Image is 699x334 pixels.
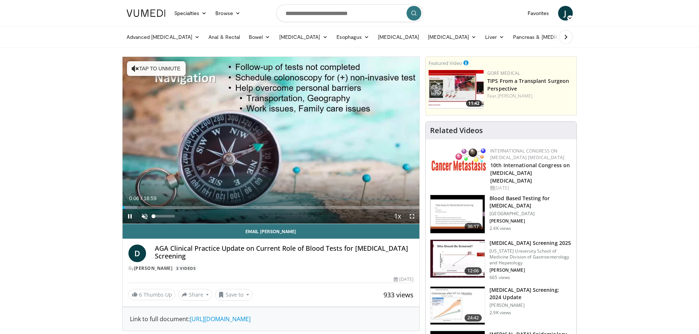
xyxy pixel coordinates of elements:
[430,195,485,233] img: 0a3144ee-dd9e-4a17-be35-ba5190d246eb.150x105_q85_crop-smart_upscale.jpg
[490,148,564,161] a: International Congress on [MEDICAL_DATA] [MEDICAL_DATA]
[465,314,482,322] span: 24:42
[383,290,414,299] span: 933 views
[211,6,245,21] a: Browse
[489,275,510,280] p: 665 views
[430,287,485,325] img: ac114b1b-ca58-43de-a309-898d644626b7.150x105_q85_crop-smart_upscale.jpg
[128,245,146,262] a: D
[466,100,482,107] span: 11:42
[489,302,572,308] p: [PERSON_NAME]
[489,286,572,301] h3: [MEDICAL_DATA] Screening: 2024 Update
[523,6,554,21] a: Favorites
[489,195,572,209] h3: Blood Based Testing for [MEDICAL_DATA]
[489,267,572,273] p: [PERSON_NAME]
[465,267,482,275] span: 12:06
[123,206,420,209] div: Progress Bar
[489,225,511,231] p: 2.4K views
[134,265,173,271] a: [PERSON_NAME]
[123,57,420,224] video-js: Video Player
[139,291,142,298] span: 6
[374,30,423,44] a: [MEDICAL_DATA]
[276,4,423,22] input: Search topics, interventions
[489,310,511,316] p: 2.9K views
[509,30,594,44] a: Pancreas & [MEDICAL_DATA]
[430,239,572,280] a: 12:06 [MEDICAL_DATA] Screening 2025 [US_STATE] University School of Medicine Division of Gastroen...
[489,248,572,266] p: [US_STATE] University School of Medicine Division of Gastroenterology and Hepatology
[170,6,211,21] a: Specialties
[137,209,152,224] button: Unmute
[490,162,570,184] a: 10th International Congress on [MEDICAL_DATA] [MEDICAL_DATA]
[123,209,137,224] button: Pause
[490,185,571,191] div: [DATE]
[130,315,412,323] div: Link to full document:
[429,70,484,109] img: 4003d3dc-4d84-4588-a4af-bb6b84f49ae6.150x105_q85_crop-smart_upscale.jpg
[489,211,572,217] p: [GEOGRAPHIC_DATA]
[215,289,252,301] button: Save to
[128,289,175,300] a: 6 Thumbs Up
[423,30,481,44] a: [MEDICAL_DATA]
[430,195,572,234] a: 36:17 Blood Based Testing for [MEDICAL_DATA] [GEOGRAPHIC_DATA] [PERSON_NAME] 2.4K views
[143,195,156,201] span: 16:59
[465,223,482,230] span: 36:17
[127,10,165,17] img: VuMedi Logo
[487,70,520,76] a: Gore Medical
[275,30,332,44] a: [MEDICAL_DATA]
[129,195,139,201] span: 0:06
[127,61,186,76] button: Tap to unmute
[487,93,574,99] div: Feat.
[332,30,374,44] a: Esophagus
[204,30,244,44] a: Anal & Rectal
[489,218,572,224] p: [PERSON_NAME]
[429,70,484,109] a: 11:42
[128,265,414,272] div: By
[154,215,175,217] div: Volume Level
[430,126,483,135] h4: Related Videos
[430,286,572,325] a: 24:42 [MEDICAL_DATA] Screening: 2024 Update [PERSON_NAME] 2.9K views
[429,60,462,66] small: Featured Video
[123,224,420,239] a: Email [PERSON_NAME]
[430,240,485,278] img: 92e7bb93-159d-40f8-a927-22b1dfdc938f.150x105_q85_crop-smart_upscale.jpg
[141,195,142,201] span: /
[432,148,487,171] img: 6ff8bc22-9509-4454-a4f8-ac79dd3b8976.png.150x105_q85_autocrop_double_scale_upscale_version-0.2.png
[405,209,419,224] button: Fullscreen
[244,30,274,44] a: Bowel
[489,239,572,247] h3: [MEDICAL_DATA] Screening 2025
[155,245,414,260] h4: AGA Clinical Practice Update on Current Role of Blood Tests for [MEDICAL_DATA] Screening
[394,276,414,283] div: [DATE]
[481,30,508,44] a: Liver
[487,77,569,92] a: TIPS From a Transplant Surgeon Perspective
[558,6,573,21] a: J
[390,209,405,224] button: Playback Rate
[122,30,204,44] a: Advanced [MEDICAL_DATA]
[190,315,251,323] a: [URL][DOMAIN_NAME]
[178,289,212,301] button: Share
[498,93,532,99] a: [PERSON_NAME]
[174,265,198,271] a: 3 Videos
